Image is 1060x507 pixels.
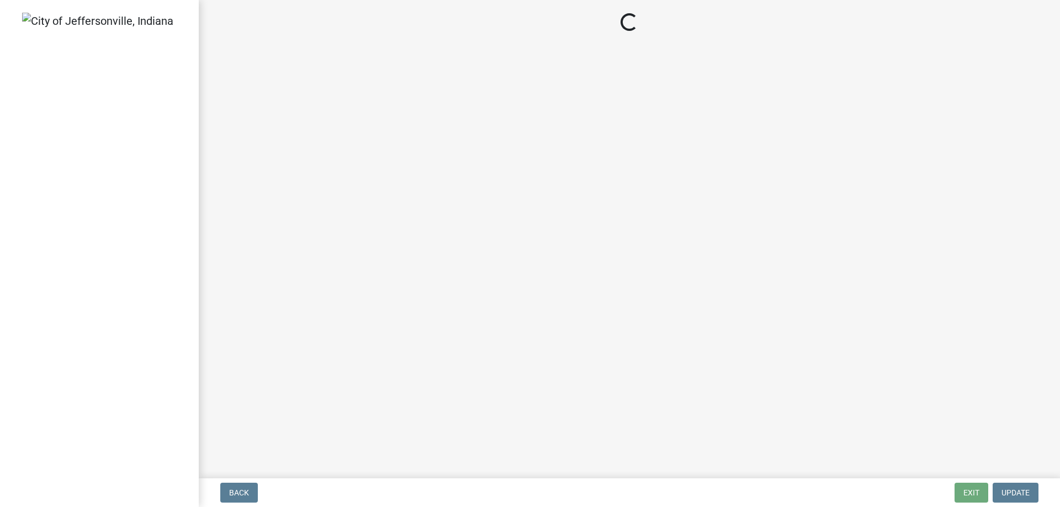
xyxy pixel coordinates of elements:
[993,483,1038,503] button: Update
[1001,488,1030,497] span: Update
[229,488,249,497] span: Back
[22,13,173,29] img: City of Jeffersonville, Indiana
[955,483,988,503] button: Exit
[220,483,258,503] button: Back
